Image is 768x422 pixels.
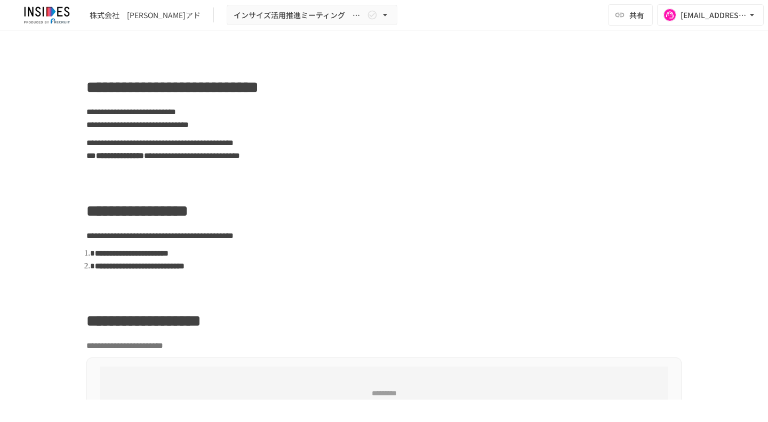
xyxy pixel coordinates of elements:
span: インサイズ活用推進ミーティング ～1回目～ [234,9,365,22]
img: JmGSPSkPjKwBq77AtHmwC7bJguQHJlCRQfAXtnx4WuV [13,6,81,23]
button: [EMAIL_ADDRESS][DOMAIN_NAME] [657,4,764,26]
button: インサイズ活用推進ミーティング ～1回目～ [227,5,397,26]
div: 株式会社 [PERSON_NAME]アド [90,10,201,21]
div: [EMAIL_ADDRESS][DOMAIN_NAME] [681,9,747,22]
button: 共有 [608,4,653,26]
span: 共有 [629,9,644,21]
